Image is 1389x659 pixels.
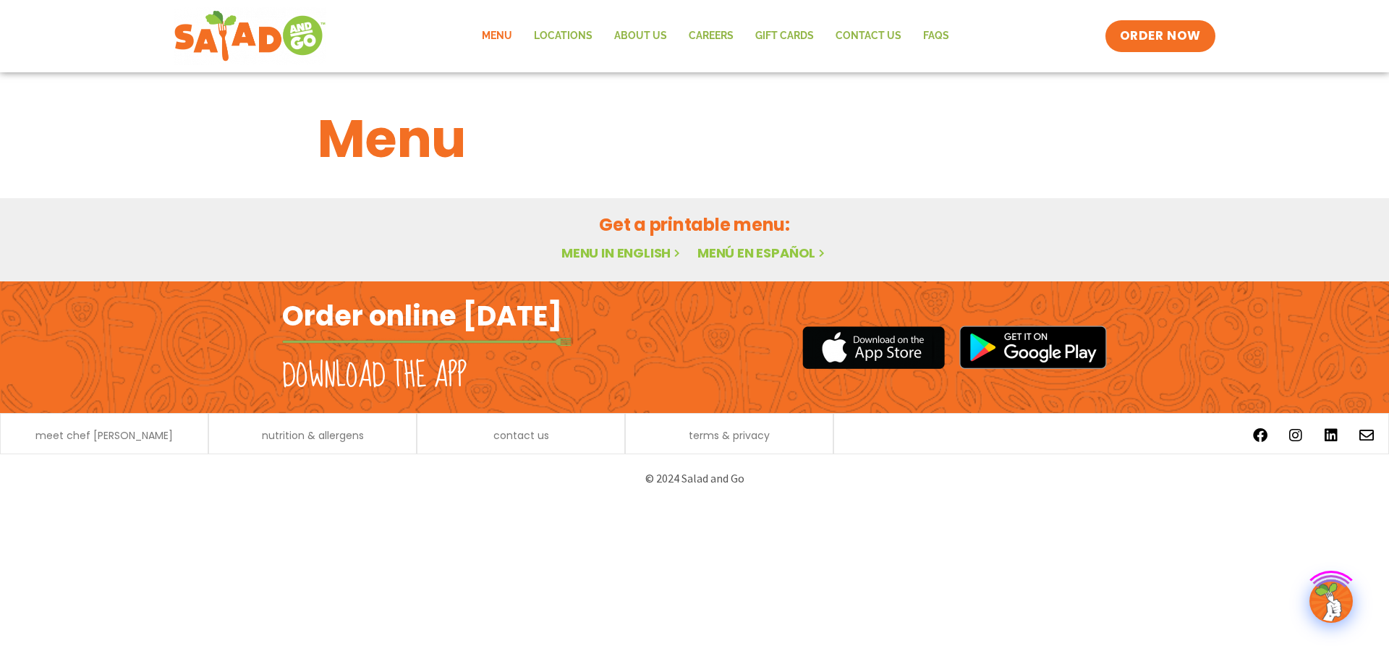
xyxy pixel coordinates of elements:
h2: Order online [DATE] [282,298,562,333]
a: GIFT CARDS [744,20,825,53]
a: Careers [678,20,744,53]
a: ORDER NOW [1105,20,1215,52]
a: meet chef [PERSON_NAME] [35,430,173,441]
img: appstore [802,324,945,371]
h1: Menu [318,100,1071,178]
a: About Us [603,20,678,53]
a: terms & privacy [689,430,770,441]
span: ORDER NOW [1120,27,1201,45]
img: fork [282,338,572,346]
a: contact us [493,430,549,441]
img: google_play [959,326,1107,369]
a: Menu in English [561,244,683,262]
img: new-SAG-logo-768×292 [174,7,326,65]
h2: Get a printable menu: [318,212,1071,237]
a: FAQs [912,20,960,53]
h2: Download the app [282,356,467,396]
nav: Menu [471,20,960,53]
a: Locations [523,20,603,53]
a: Menu [471,20,523,53]
p: © 2024 Salad and Go [289,469,1100,488]
a: Contact Us [825,20,912,53]
a: nutrition & allergens [262,430,364,441]
a: Menú en español [697,244,828,262]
